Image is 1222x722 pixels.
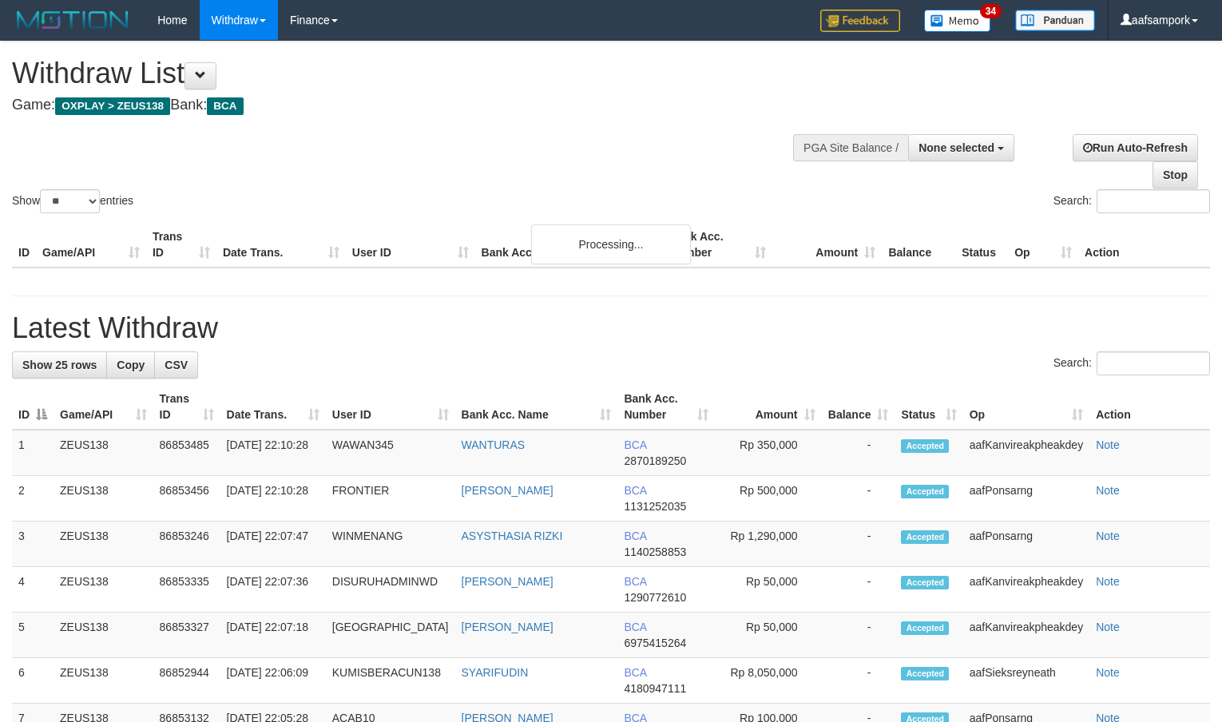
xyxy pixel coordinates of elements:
a: Show 25 rows [12,351,107,379]
label: Show entries [12,189,133,213]
td: - [822,476,895,522]
a: [PERSON_NAME] [462,621,553,633]
th: ID: activate to sort column descending [12,384,54,430]
td: WINMENANG [326,522,455,567]
th: Balance [882,222,955,268]
th: Trans ID [146,222,216,268]
input: Search: [1097,351,1210,375]
span: Accepted [901,576,949,589]
td: aafPonsarng [963,522,1089,567]
td: aafKanvireakpheakdey [963,613,1089,658]
th: User ID: activate to sort column ascending [326,384,455,430]
th: Op: activate to sort column ascending [963,384,1089,430]
h1: Withdraw List [12,58,799,89]
button: None selected [908,134,1014,161]
div: PGA Site Balance / [793,134,908,161]
td: ZEUS138 [54,522,153,567]
td: 2 [12,476,54,522]
span: BCA [624,438,646,451]
td: ZEUS138 [54,613,153,658]
a: Note [1096,666,1120,679]
img: Button%20Memo.svg [924,10,991,32]
a: [PERSON_NAME] [462,575,553,588]
td: [DATE] 22:07:36 [220,567,326,613]
td: [DATE] 22:10:28 [220,430,326,476]
th: Bank Acc. Name: activate to sort column ascending [455,384,618,430]
a: Note [1096,530,1120,542]
td: FRONTIER [326,476,455,522]
th: Amount [772,222,882,268]
td: 86853246 [153,522,220,567]
a: Run Auto-Refresh [1073,134,1198,161]
td: Rp 50,000 [715,567,822,613]
span: CSV [165,359,188,371]
th: Action [1089,384,1210,430]
td: [GEOGRAPHIC_DATA] [326,613,455,658]
td: [DATE] 22:10:28 [220,476,326,522]
span: Show 25 rows [22,359,97,371]
td: Rp 50,000 [715,613,822,658]
span: Copy 1140258853 to clipboard [624,545,686,558]
td: - [822,658,895,704]
td: 86853485 [153,430,220,476]
td: [DATE] 22:07:18 [220,613,326,658]
span: Copy 1290772610 to clipboard [624,591,686,604]
th: User ID [346,222,475,268]
span: BCA [624,666,646,679]
td: 4 [12,567,54,613]
span: Copy 6975415264 to clipboard [624,637,686,649]
td: WAWAN345 [326,430,455,476]
th: Balance: activate to sort column ascending [822,384,895,430]
span: Copy 4180947111 to clipboard [624,682,686,695]
td: - [822,613,895,658]
th: Amount: activate to sort column ascending [715,384,822,430]
th: Date Trans.: activate to sort column ascending [220,384,326,430]
span: Copy [117,359,145,371]
div: Processing... [531,224,691,264]
a: ASYSTHASIA RIZKI [462,530,563,542]
td: ZEUS138 [54,567,153,613]
input: Search: [1097,189,1210,213]
td: ZEUS138 [54,430,153,476]
img: MOTION_logo.png [12,8,133,32]
th: Status: activate to sort column ascending [895,384,962,430]
td: Rp 350,000 [715,430,822,476]
span: Copy 1131252035 to clipboard [624,500,686,513]
td: aafSieksreyneath [963,658,1089,704]
th: Trans ID: activate to sort column ascending [153,384,220,430]
th: Op [1008,222,1078,268]
td: aafPonsarng [963,476,1089,522]
label: Search: [1053,351,1210,375]
td: 5 [12,613,54,658]
td: 86853327 [153,613,220,658]
td: - [822,567,895,613]
td: 3 [12,522,54,567]
a: Note [1096,621,1120,633]
img: panduan.png [1015,10,1095,31]
th: Game/API [36,222,146,268]
span: BCA [624,530,646,542]
span: BCA [624,484,646,497]
td: aafKanvireakpheakdey [963,430,1089,476]
th: Status [955,222,1008,268]
th: Bank Acc. Number: activate to sort column ascending [617,384,714,430]
td: DISURUHADMINWD [326,567,455,613]
td: ZEUS138 [54,658,153,704]
span: BCA [207,97,243,115]
a: SYARIFUDIN [462,666,529,679]
span: BCA [624,575,646,588]
td: ZEUS138 [54,476,153,522]
select: Showentries [40,189,100,213]
td: 6 [12,658,54,704]
h1: Latest Withdraw [12,312,1210,344]
td: KUMISBERACUN138 [326,658,455,704]
th: Action [1078,222,1210,268]
a: [PERSON_NAME] [462,484,553,497]
span: None selected [918,141,994,154]
td: Rp 500,000 [715,476,822,522]
a: Copy [106,351,155,379]
img: Feedback.jpg [820,10,900,32]
span: Copy 2870189250 to clipboard [624,454,686,467]
td: Rp 8,050,000 [715,658,822,704]
a: WANTURAS [462,438,526,451]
